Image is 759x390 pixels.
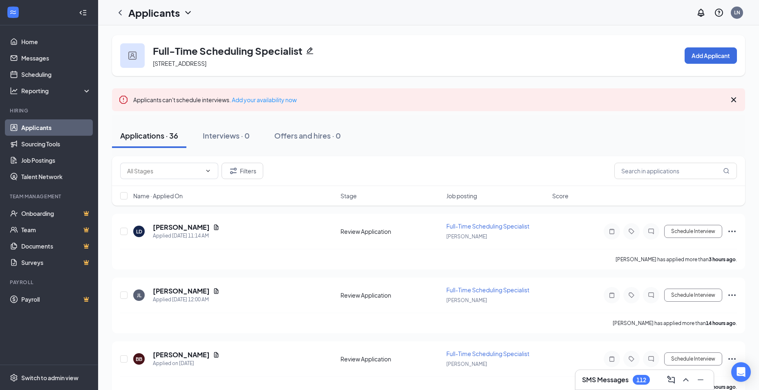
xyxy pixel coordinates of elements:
span: Applicants can't schedule interviews. [133,96,297,103]
svg: ChevronLeft [115,8,125,18]
span: Score [552,192,569,200]
a: Sourcing Tools [21,136,91,152]
h5: [PERSON_NAME] [153,223,210,232]
svg: Settings [10,374,18,382]
input: All Stages [127,166,202,175]
svg: QuestionInfo [714,8,724,18]
p: [PERSON_NAME] has applied more than . [616,256,737,263]
svg: Notifications [696,8,706,18]
div: Applied [DATE] 11:14 AM [153,232,219,240]
svg: Minimize [696,375,705,385]
svg: Document [213,288,219,294]
div: Team Management [10,193,90,200]
a: Home [21,34,91,50]
svg: MagnifyingGlass [723,168,730,174]
div: Applied [DATE] 12:00 AM [153,296,219,304]
p: [PERSON_NAME] has applied more than . [613,320,737,327]
a: Add your availability now [232,96,297,103]
div: Payroll [10,279,90,286]
h3: SMS Messages [582,375,629,384]
a: SurveysCrown [21,254,91,271]
svg: Ellipses [727,354,737,364]
button: Minimize [694,373,707,386]
span: [PERSON_NAME] [446,233,487,240]
div: Reporting [21,87,92,95]
button: Schedule Interview [664,352,722,365]
svg: Analysis [10,87,18,95]
div: Applications · 36 [120,130,178,141]
div: JL [137,292,141,299]
div: 112 [636,377,646,383]
a: TeamCrown [21,222,91,238]
svg: Error [119,95,128,105]
h1: Applicants [128,6,180,20]
svg: Document [213,224,219,231]
span: [STREET_ADDRESS] [153,60,206,67]
a: Messages [21,50,91,66]
button: Schedule Interview [664,289,722,302]
a: OnboardingCrown [21,205,91,222]
svg: Ellipses [727,290,737,300]
div: LN [734,9,740,16]
span: [PERSON_NAME] [446,361,487,367]
span: Full-Time Scheduling Specialist [446,222,529,230]
span: Full-Time Scheduling Specialist [446,286,529,294]
svg: Note [607,292,617,298]
a: PayrollCrown [21,291,91,307]
svg: Tag [627,356,636,362]
div: Hiring [10,107,90,114]
button: ComposeMessage [665,373,678,386]
span: Job posting [446,192,477,200]
div: Review Application [340,355,441,363]
svg: Ellipses [727,226,737,236]
svg: Pencil [306,47,314,55]
h5: [PERSON_NAME] [153,350,210,359]
div: Interviews · 0 [203,130,250,141]
a: Applicants [21,119,91,136]
div: Offers and hires · 0 [274,130,341,141]
b: 20 hours ago [706,384,736,390]
span: Full-Time Scheduling Specialist [446,350,529,357]
svg: ChatInactive [646,292,656,298]
button: ChevronUp [679,373,692,386]
a: Scheduling [21,66,91,83]
div: BB [136,356,142,363]
svg: ChevronUp [681,375,691,385]
svg: WorkstreamLogo [9,8,17,16]
a: Talent Network [21,168,91,185]
svg: ChevronDown [183,8,193,18]
b: 14 hours ago [706,320,736,326]
svg: Tag [627,292,636,298]
svg: Note [607,356,617,362]
div: Open Intercom Messenger [731,362,751,382]
span: [PERSON_NAME] [446,297,487,303]
svg: ComposeMessage [666,375,676,385]
span: Stage [340,192,357,200]
button: Add Applicant [685,47,737,64]
svg: Note [607,228,617,235]
h5: [PERSON_NAME] [153,287,210,296]
b: 3 hours ago [709,256,736,262]
div: Switch to admin view [21,374,78,382]
div: Review Application [340,291,441,299]
div: LD [136,228,142,235]
h3: Full-Time Scheduling Specialist [153,44,302,58]
svg: Document [213,352,219,358]
svg: Collapse [79,9,87,17]
input: Search in applications [614,163,737,179]
a: Job Postings [21,152,91,168]
button: Filter Filters [222,163,263,179]
svg: Cross [729,95,739,105]
button: Schedule Interview [664,225,722,238]
span: Name · Applied On [133,192,183,200]
svg: Tag [627,228,636,235]
div: Review Application [340,227,441,235]
a: DocumentsCrown [21,238,91,254]
svg: ChevronDown [205,168,211,174]
img: user icon [128,52,137,60]
svg: Filter [228,166,238,176]
svg: ChatInactive [646,228,656,235]
div: Applied on [DATE] [153,359,219,368]
svg: ChatInactive [646,356,656,362]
